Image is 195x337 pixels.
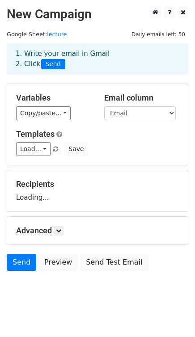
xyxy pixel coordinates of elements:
a: Send [7,254,36,271]
a: Send Test Email [80,254,148,271]
a: lecture [47,31,67,38]
a: Daily emails left: 50 [128,31,188,38]
h5: Email column [104,93,179,103]
div: Loading... [16,179,179,202]
span: Daily emails left: 50 [128,29,188,39]
div: 1. Write your email in Gmail 2. Click [9,49,186,69]
h2: New Campaign [7,7,188,22]
h5: Variables [16,93,91,103]
a: Copy/paste... [16,106,71,120]
small: Google Sheet: [7,31,67,38]
a: Load... [16,142,51,156]
span: Send [41,59,65,70]
button: Save [64,142,88,156]
h5: Recipients [16,179,179,189]
a: Templates [16,129,55,139]
h5: Advanced [16,226,179,236]
a: Preview [38,254,78,271]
